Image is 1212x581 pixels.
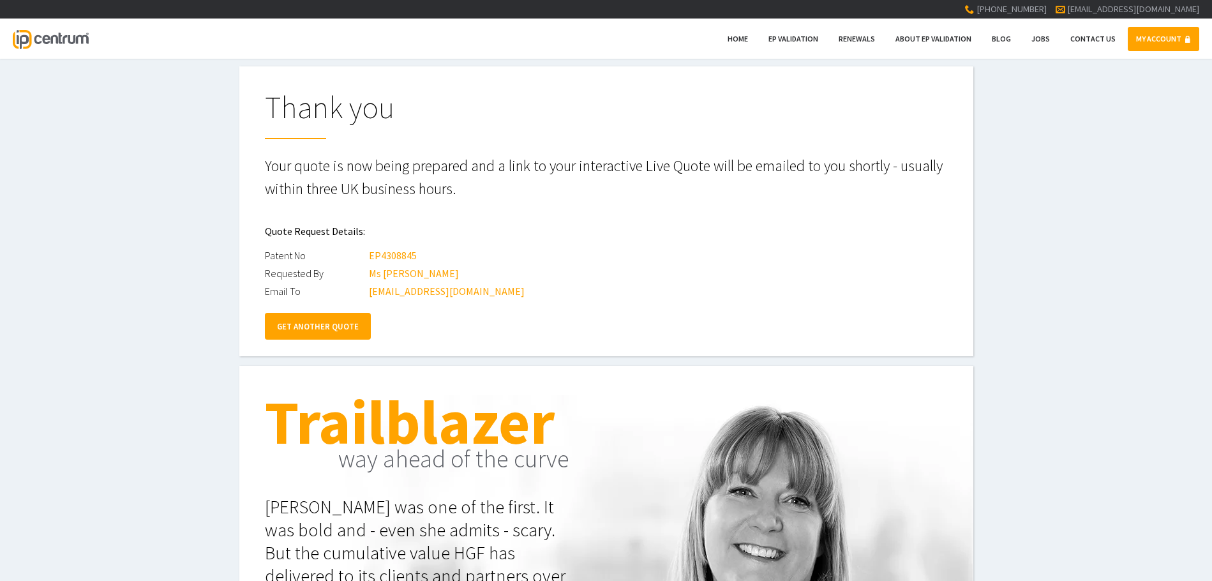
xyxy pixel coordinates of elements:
p: Your quote is now being prepared and a link to your interactive Live Quote will be emailed to you... [265,155,948,200]
h1: Thank you [265,92,948,139]
a: MY ACCOUNT [1128,27,1199,51]
a: Jobs [1023,27,1058,51]
div: [EMAIL_ADDRESS][DOMAIN_NAME] [369,282,525,300]
a: About EP Validation [887,27,980,51]
span: About EP Validation [895,34,971,43]
div: Ms [PERSON_NAME] [369,264,459,282]
span: Blog [992,34,1011,43]
a: Renewals [830,27,883,51]
span: Home [728,34,748,43]
div: Requested By [265,264,367,282]
a: Blog [984,27,1019,51]
a: [EMAIL_ADDRESS][DOMAIN_NAME] [1067,3,1199,15]
a: Contact Us [1062,27,1124,51]
a: EP Validation [760,27,827,51]
span: Jobs [1031,34,1050,43]
span: EP Validation [768,34,818,43]
div: Email To [265,282,367,300]
h2: Quote Request Details: [265,216,948,246]
span: Renewals [839,34,875,43]
a: Home [719,27,756,51]
span: [PHONE_NUMBER] [976,3,1047,15]
div: Patent No [265,246,367,264]
a: IP Centrum [13,19,88,59]
a: GET ANOTHER QUOTE [265,313,371,340]
span: Contact Us [1070,34,1116,43]
div: EP4308845 [369,246,417,264]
